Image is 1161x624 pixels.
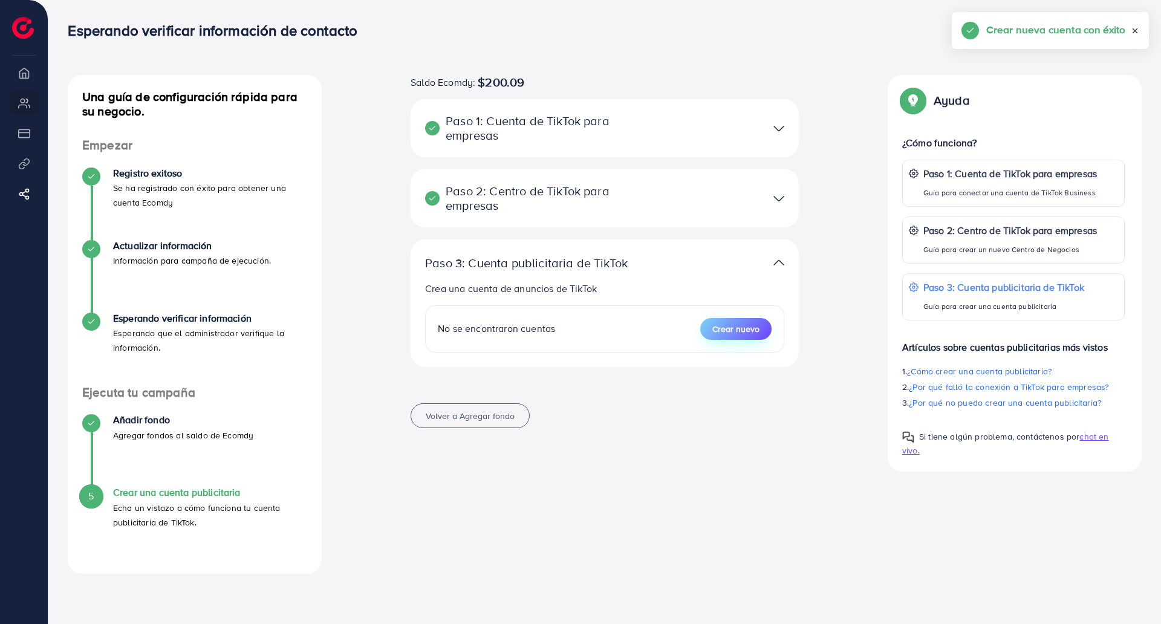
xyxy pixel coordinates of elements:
font: Actualizar información [113,239,212,252]
font: No se encontraron cuentas [438,322,555,335]
img: Socio de TikTok [773,190,784,207]
iframe: Charlar [1110,570,1152,615]
font: Información para campaña de ejecución. [113,255,271,267]
font: Paso 3: Cuenta publicitaria de TikTok [923,281,1084,294]
font: ¿Por qué no puedo crear una cuenta publicitaria? [909,397,1101,409]
font: Se ha registrado con éxito para obtener una cuenta Ecomdy [113,182,286,209]
font: Paso 1: Cuenta de TikTok para empresas [923,167,1097,180]
li: Registro exitoso [68,167,322,240]
li: Añadir fondo [68,414,322,487]
font: Crear nueva cuenta con éxito [986,22,1125,37]
font: Empezar [82,136,132,154]
font: Guía para crear un nuevo Centro de Negocios [923,244,1079,255]
font: Echa un vistazo a cómo funciona tu cuenta publicitaria de TikTok. [113,502,281,528]
font: Si tiene algún problema, contáctenos por [919,431,1079,443]
font: Registro exitoso [113,166,183,180]
font: Paso 3: Cuenta publicitaria de TikTok [425,254,628,271]
font: Crear una cuenta publicitaria [113,486,241,499]
font: Guía para conectar una cuenta de TikTok Business [923,187,1096,198]
button: Crear nuevo [700,318,772,340]
img: Socio de TikTok [773,254,784,271]
font: Paso 1: Cuenta de TikTok para empresas [446,112,610,144]
img: logo [12,17,34,39]
li: Actualizar información [68,240,322,313]
font: Paso 2: Centro de TikTok para empresas [923,224,1097,237]
font: Artículos sobre cuentas publicitarias más vistos [902,340,1108,354]
font: 3. [902,397,909,409]
font: 5 [88,489,94,502]
font: Ayuda [934,91,970,109]
font: Esperando verificar información de contacto [68,20,357,41]
li: Crear una cuenta publicitaria [68,487,322,559]
font: Crear nuevo [712,323,759,335]
font: ¿Por qué falló la conexión a TikTok para empresas? [909,381,1108,393]
font: $200.09 [478,73,524,91]
button: Volver a Agregar fondo [411,403,530,428]
font: Crea una cuenta de anuncios de TikTok [425,282,597,295]
font: Agregar fondos al saldo de Ecomdy [113,429,253,441]
img: Guía emergente [902,89,924,111]
img: Socio de TikTok [773,120,784,137]
font: Esperando que el administrador verifique la información. [113,327,284,354]
font: Paso 2: Centro de TikTok para empresas [446,182,610,214]
font: ¿Cómo crear una cuenta publicitaria? [907,365,1052,377]
li: Esperando verificar información [68,313,322,385]
font: 2. [902,381,909,393]
font: 1. [902,365,907,377]
font: Esperando verificar información [113,311,252,325]
font: Ejecuta tu campaña [82,383,195,401]
img: Guía emergente [902,431,914,443]
font: ¿Cómo funciona? [902,136,977,149]
font: Volver a Agregar fondo [426,410,515,422]
font: Saldo Ecomdy: [411,76,475,89]
font: Una guía de configuración rápida para su negocio. [82,88,298,120]
font: Añadir fondo [113,413,170,426]
font: Guía para crear una cuenta publicitaria [923,301,1056,311]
